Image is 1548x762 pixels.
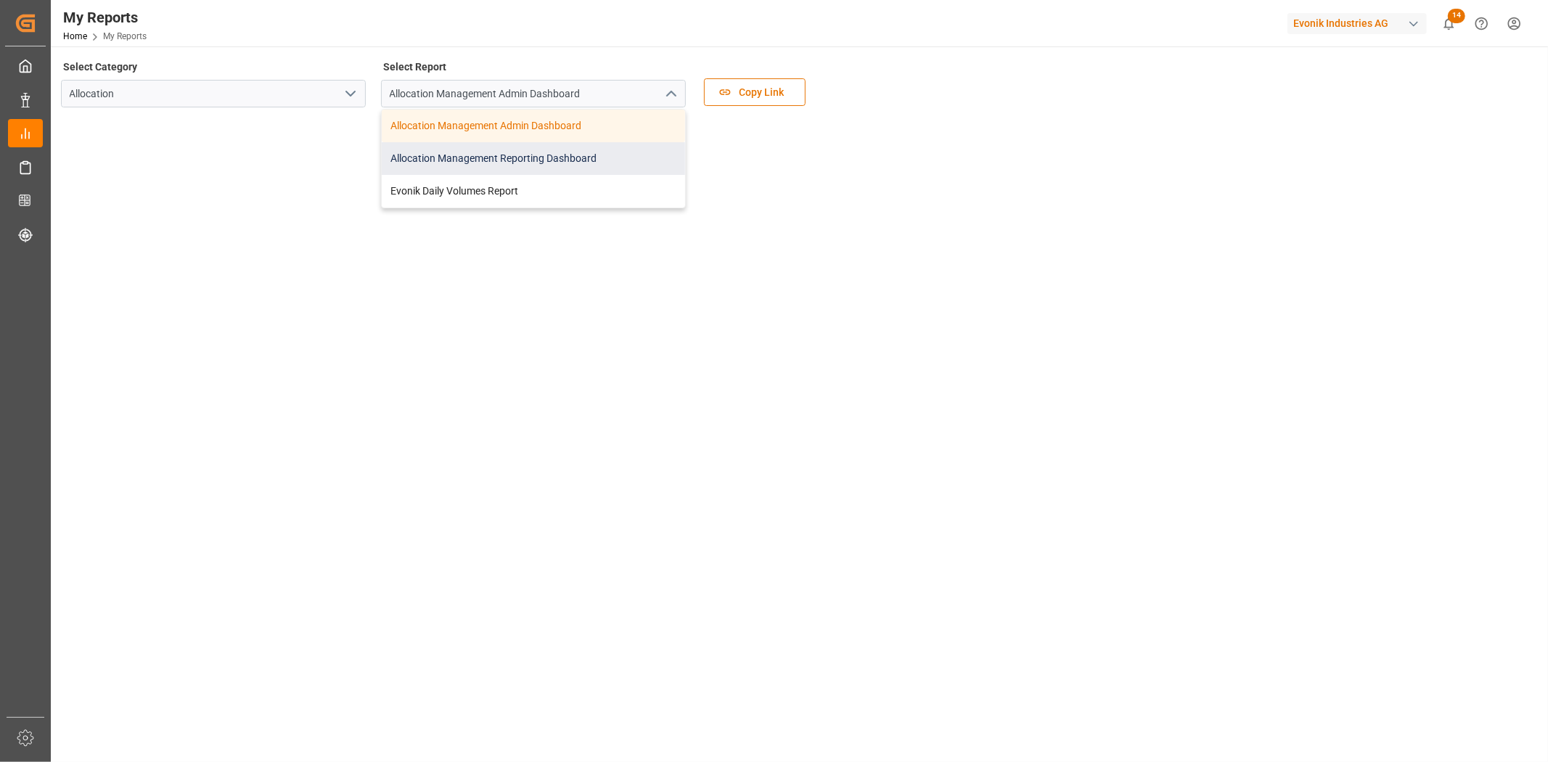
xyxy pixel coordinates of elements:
button: show 14 new notifications [1433,7,1465,40]
button: open menu [339,83,361,105]
span: Copy Link [732,85,791,100]
input: Type to search/select [61,80,366,107]
div: Allocation Management Admin Dashboard [382,110,685,142]
span: 14 [1448,9,1465,23]
div: Evonik Daily Volumes Report [382,175,685,208]
button: close menu [659,83,681,105]
label: Select Report [381,57,449,77]
button: Evonik Industries AG [1287,9,1433,37]
div: My Reports [63,7,147,28]
button: Copy Link [704,78,806,106]
div: Evonik Industries AG [1287,13,1427,34]
button: Help Center [1465,7,1498,40]
div: Allocation Management Reporting Dashboard [382,142,685,175]
input: Type to search/select [381,80,686,107]
a: Home [63,31,87,41]
label: Select Category [61,57,140,77]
